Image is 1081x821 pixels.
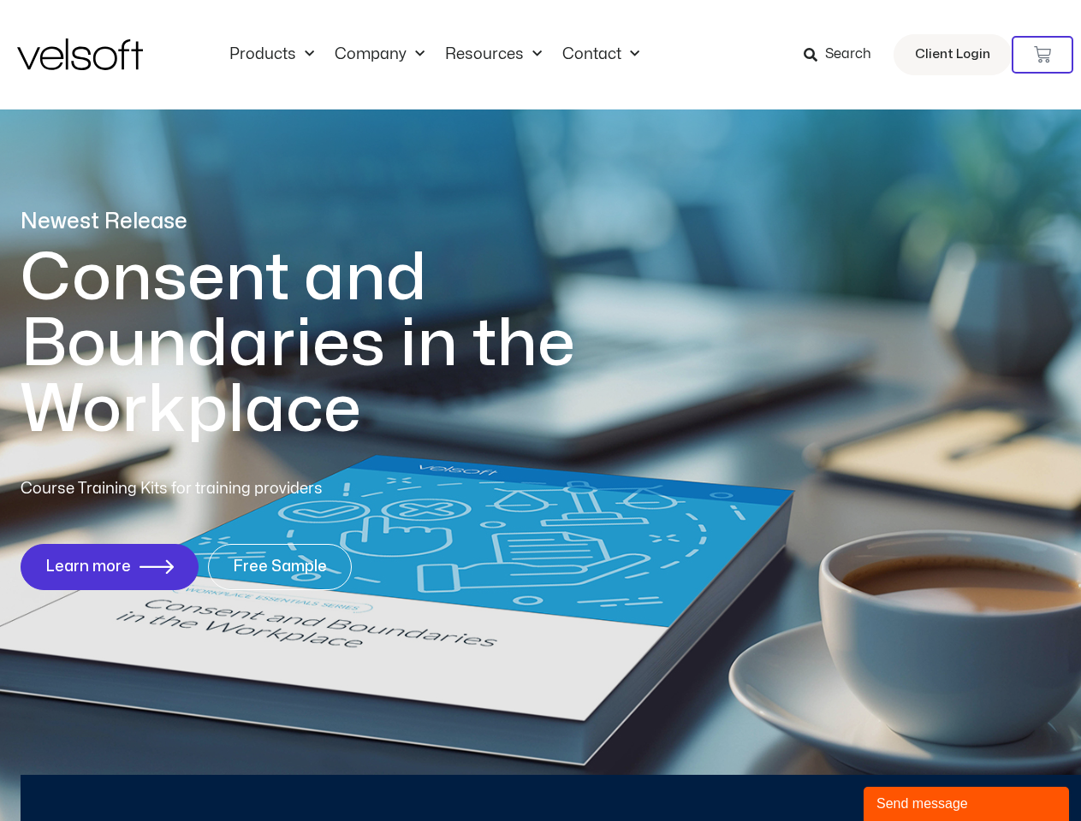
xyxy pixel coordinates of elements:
[233,558,327,576] span: Free Sample
[825,44,871,66] span: Search
[21,245,645,443] h1: Consent and Boundaries in the Workplace
[219,45,324,64] a: ProductsMenu Toggle
[324,45,435,64] a: CompanyMenu Toggle
[45,558,131,576] span: Learn more
[21,207,645,237] p: Newest Release
[552,45,650,64] a: ContactMenu Toggle
[864,783,1072,821] iframe: chat widget
[219,45,650,64] nav: Menu
[21,477,447,501] p: Course Training Kits for training providers
[915,44,990,66] span: Client Login
[21,544,199,590] a: Learn more
[804,40,883,69] a: Search
[435,45,552,64] a: ResourcesMenu Toggle
[208,544,352,590] a: Free Sample
[894,34,1012,75] a: Client Login
[17,38,143,70] img: Velsoft Training Materials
